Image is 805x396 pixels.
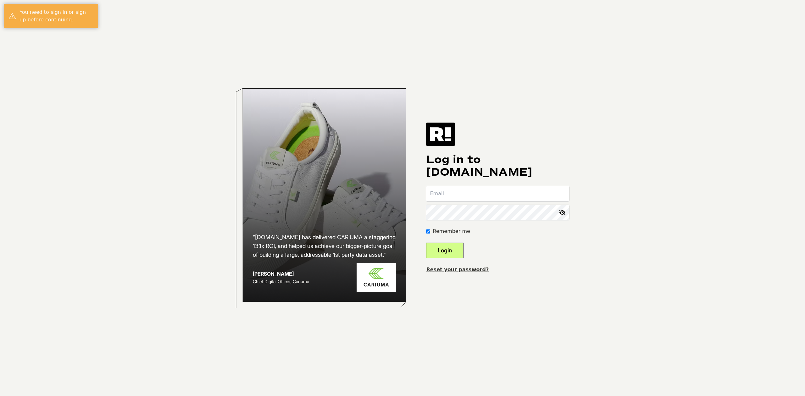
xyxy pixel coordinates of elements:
[19,8,93,24] div: You need to sign in or sign up before continuing.
[253,233,396,259] h2: “[DOMAIN_NAME] has delivered CARIUMA a staggering 13.1x ROI, and helped us achieve our bigger-pic...
[253,279,309,284] span: Chief Digital Officer, Cariuma
[426,153,569,179] h1: Log in to [DOMAIN_NAME]
[357,263,396,292] img: Cariuma
[426,267,489,272] a: Reset your password?
[426,243,464,258] button: Login
[433,228,470,235] label: Remember me
[253,271,294,277] strong: [PERSON_NAME]
[426,186,569,201] input: Email
[426,123,455,146] img: Retention.com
